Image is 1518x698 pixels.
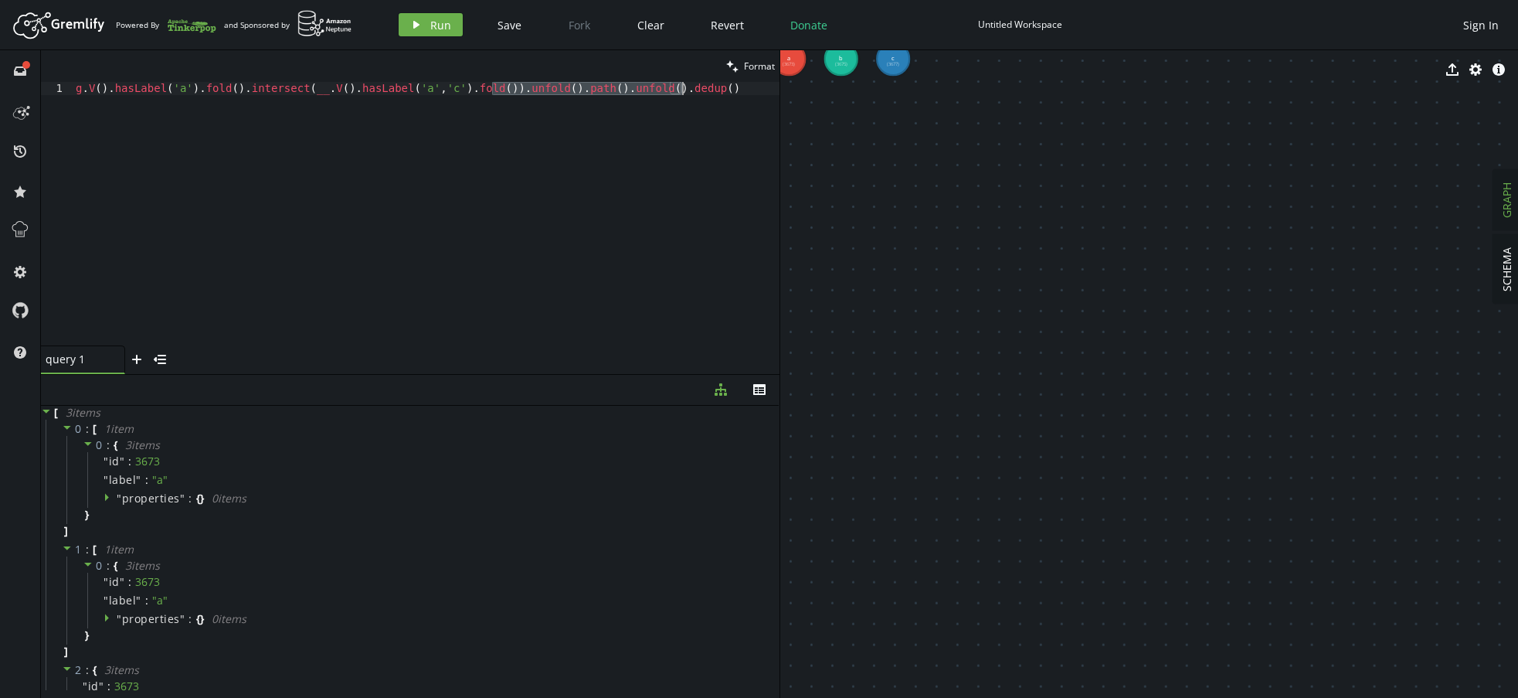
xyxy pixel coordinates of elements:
span: 1 item [104,542,134,557]
span: properties [122,611,180,626]
span: 3 item s [125,558,160,573]
span: label [109,594,137,608]
span: " [104,454,109,468]
span: Format [744,60,775,73]
span: 3 item s [125,438,160,452]
span: } [83,628,89,642]
span: " [120,574,125,589]
button: Clear [626,13,676,36]
button: Run [399,13,463,36]
span: 3 item s [66,405,100,420]
span: : [107,679,110,693]
span: [ [93,422,97,436]
span: : [188,612,192,626]
span: 0 item s [212,611,246,626]
span: : [145,473,148,487]
span: Revert [711,18,744,32]
span: " [99,679,104,693]
span: [ [54,406,58,420]
span: } [83,508,89,522]
span: { [114,559,117,573]
button: Revert [699,13,756,36]
span: 0 [75,421,82,436]
div: Powered By [116,12,216,39]
div: 3673 [135,455,160,468]
span: " a " [152,593,168,608]
span: properties [122,491,180,506]
span: GRAPH [1499,182,1514,218]
span: " [117,611,122,626]
span: " [104,472,109,487]
span: 2 [75,662,82,677]
span: Run [430,18,451,32]
span: label [109,473,137,487]
span: 0 [96,558,103,573]
span: " [136,593,141,608]
span: Donate [790,18,827,32]
span: : [107,559,110,573]
span: [ [93,543,97,557]
button: Fork [556,13,603,36]
span: : [86,663,90,677]
span: ] [62,645,68,659]
span: " [104,593,109,608]
span: ] [62,524,68,538]
span: id [109,455,120,468]
span: " a " [152,472,168,487]
span: 0 item s [212,491,246,506]
span: 3 item s [104,662,139,677]
span: 1 item [104,421,134,436]
span: " [117,491,122,506]
span: " [180,611,185,626]
span: id [88,679,99,693]
button: Format [722,50,779,82]
div: and Sponsored by [224,10,352,39]
div: Untitled Workspace [978,19,1062,30]
span: { [114,438,117,452]
span: Save [498,18,521,32]
span: " [83,679,88,693]
span: " [136,472,141,487]
span: Sign In [1463,18,1499,32]
span: : [128,455,131,468]
div: 3673 [135,575,160,589]
span: SCHEMA [1499,247,1514,291]
img: AWS Neptune [297,10,352,37]
span: : [145,594,148,608]
span: : [128,575,131,589]
span: { [196,492,200,506]
span: : [86,422,90,436]
span: : [107,438,110,452]
button: Donate [779,13,839,36]
span: Fork [569,18,590,32]
span: : [188,492,192,506]
div: 1 [41,82,73,95]
span: } [200,492,204,506]
span: Clear [637,18,664,32]
button: Save [486,13,533,36]
span: } [200,612,204,626]
button: Sign In [1455,13,1506,36]
span: " [120,454,125,468]
span: id [109,575,120,589]
span: query 1 [46,352,107,366]
span: { [196,612,200,626]
span: " [180,491,185,506]
span: : [86,543,90,557]
span: 0 [96,438,103,452]
span: " [104,574,109,589]
span: { [93,663,97,677]
span: 1 [75,542,82,557]
div: 3673 [114,679,139,693]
